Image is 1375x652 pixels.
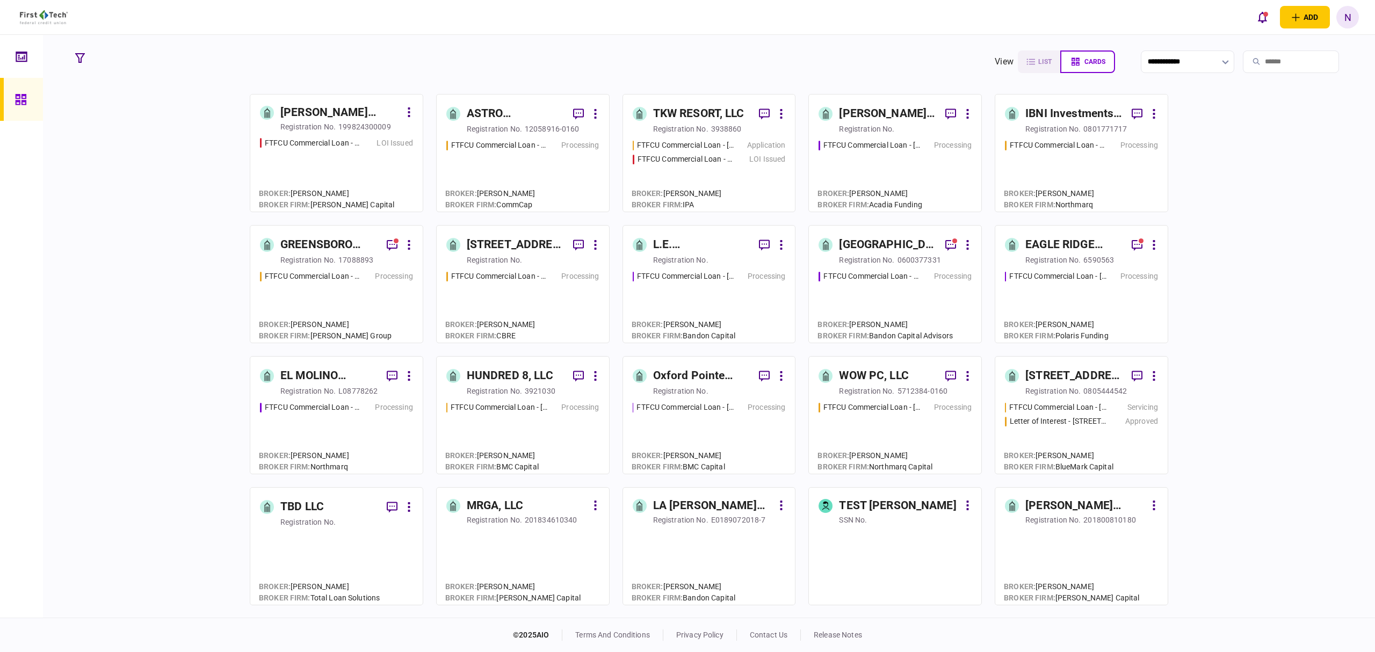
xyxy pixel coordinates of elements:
a: ASTRO PROPERTIES LLCregistration no.12058916-0160FTFCU Commercial Loan - 1650 S Carbon Ave Price ... [436,94,610,212]
div: 3938860 [711,124,742,134]
div: BMC Capital [632,461,725,473]
div: Bandon Capital [632,330,735,342]
a: privacy policy [676,631,723,639]
div: [PERSON_NAME] Capital [445,592,581,604]
a: LA [PERSON_NAME] LLC.registration no.E0189072018-7Broker:[PERSON_NAME]broker firm:Bandon Capital [623,487,796,605]
span: broker firm : [632,593,683,602]
div: LOI Issued [377,137,412,149]
div: 5712384-0160 [898,386,948,396]
div: Application [747,140,785,151]
span: Broker : [1004,451,1036,460]
div: FTFCU Commercial Loan - 6 Uvalde Road Houston TX [1010,140,1106,151]
div: Processing [748,271,785,282]
div: registration no. [653,515,708,525]
div: Letter of Interest - 3711 Chester Avenue Cleveland [1010,416,1107,427]
span: broker firm : [817,331,869,340]
div: LA [PERSON_NAME] LLC. [653,497,773,515]
div: [PERSON_NAME] [445,188,535,199]
div: registration no. [839,124,894,134]
a: EL MOLINO MOBILE HOME PARK, LLCregistration no.L08778262FTFCU Commercial Loan - 1552 W Miracle Mi... [250,356,423,474]
button: N [1336,6,1359,28]
div: Acadia Funding [817,199,922,211]
div: [PERSON_NAME] [1004,319,1109,330]
div: FTFCU Commercial Loan - 25590 Avenue Stafford [637,271,734,282]
span: broker firm : [1004,462,1055,471]
span: Broker : [632,189,663,198]
a: TKW RESORT, LLCregistration no.3938860FTFCU Commercial Loan - 1402 Boone StreetApplicationFTFCU C... [623,94,796,212]
a: EAGLE RIDGE EQUITY LLCregistration no.6590563FTFCU Commercial Loan - 26095 Kestrel Dr Evan Mills ... [995,225,1168,343]
div: [PERSON_NAME] [1004,188,1094,199]
div: Processing [375,402,412,413]
div: E0189072018-7 [711,515,766,525]
div: registration no. [467,386,522,396]
span: Broker : [259,451,291,460]
span: cards [1084,58,1105,66]
span: broker firm : [632,331,683,340]
div: 17088893 [338,255,373,265]
div: FTFCU Commercial Loan - 1601 Germantown Avenue [265,137,361,149]
a: HUNDRED 8, LLCregistration no.3921030FTFCU Commercial Loan - 3969 Morse Crossing ColumbusProcessi... [436,356,610,474]
div: [STREET_ADDRESS], LLC [1025,367,1123,385]
div: [PERSON_NAME] [445,450,539,461]
div: Processing [561,140,599,151]
div: Oxford Pointe Partners Ltd. [653,367,751,385]
div: registration no. [280,517,336,527]
span: broker firm : [259,462,310,471]
div: Polaris Funding [1004,330,1109,342]
div: [PERSON_NAME] Capital [1004,592,1139,604]
div: Processing [934,402,972,413]
div: Processing [1120,271,1158,282]
a: MRGA, LLCregistration no.201834610340Broker:[PERSON_NAME]broker firm:[PERSON_NAME] Capital [436,487,610,605]
div: ASTRO PROPERTIES LLC [467,105,565,122]
div: FTFCU Commercial Loan - 1402 Boone Street [637,140,734,151]
a: L.E. [PERSON_NAME] Properties Inc.registration no.FTFCU Commercial Loan - 25590 Avenue StaffordPr... [623,225,796,343]
span: broker firm : [1004,200,1055,209]
div: [PERSON_NAME] [817,319,953,330]
span: broker firm : [632,200,683,209]
div: registration no. [1025,124,1081,134]
div: TKW RESORT, LLC [653,105,744,122]
div: Northmarq [1004,199,1094,211]
span: broker firm : [1004,331,1055,340]
img: client company logo [20,10,68,24]
div: FTFCU Commercial Loan - 1650 S Carbon Ave Price UT [451,140,548,151]
a: GREENSBORO ESTATES LLCregistration no.17088893FTFCU Commercial Loan - 1770 Allens Circle Greensbo... [250,225,423,343]
div: GREENSBORO ESTATES LLC [280,236,378,253]
div: [PERSON_NAME] [632,581,735,592]
span: Broker : [817,451,849,460]
div: Approved [1125,416,1158,427]
div: BMC Capital [445,461,539,473]
div: [PERSON_NAME] [632,319,735,330]
div: 6590563 [1083,255,1114,265]
div: FTFCU Commercial Loan - 26095 Kestrel Dr Evan Mills NY [1009,271,1106,282]
div: [PERSON_NAME] [445,581,581,592]
div: 0801771717 [1083,124,1127,134]
a: WOW PC, LLCregistration no.5712384-0160FTFCU Commercial Loan - 2203 Texas ParkwayProcessingBroker... [808,356,982,474]
div: FTFCU Commercial Loan - 1552 W Miracle Mile Tucson AZ [265,402,361,413]
span: Broker : [1004,320,1036,329]
span: Broker : [445,451,477,460]
span: Broker : [445,582,477,591]
div: 3921030 [525,386,555,396]
div: [PERSON_NAME] [259,581,380,592]
div: [PERSON_NAME] [817,188,922,199]
div: registration no. [1025,386,1081,396]
div: Processing [934,271,972,282]
div: 201834610340 [525,515,577,525]
span: broker firm : [445,331,497,340]
a: [PERSON_NAME] ENTERPRISES, A [US_STATE] LIMITED PARTNERSHIPregistration no.199824300009FTFCU Comm... [250,94,423,212]
div: BlueMark Capital [1004,461,1113,473]
span: Broker : [632,582,663,591]
div: SSN no. [839,515,867,525]
div: FTFCU Commercial Loan - 8401 Chagrin Road Bainbridge Townshi [1009,402,1106,413]
div: L.E. [PERSON_NAME] Properties Inc. [653,236,751,253]
span: broker firm : [259,331,310,340]
span: Broker : [632,320,663,329]
div: [PERSON_NAME] Regency Partners LLC [839,105,937,122]
div: registration no. [839,255,894,265]
a: [STREET_ADDRESS], LLCregistration no.0805444542FTFCU Commercial Loan - 8401 Chagrin Road Bainbrid... [995,356,1168,474]
div: [PERSON_NAME] [445,319,535,330]
div: registration no. [467,515,522,525]
span: Broker : [445,189,477,198]
button: open adding identity options [1280,6,1330,28]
